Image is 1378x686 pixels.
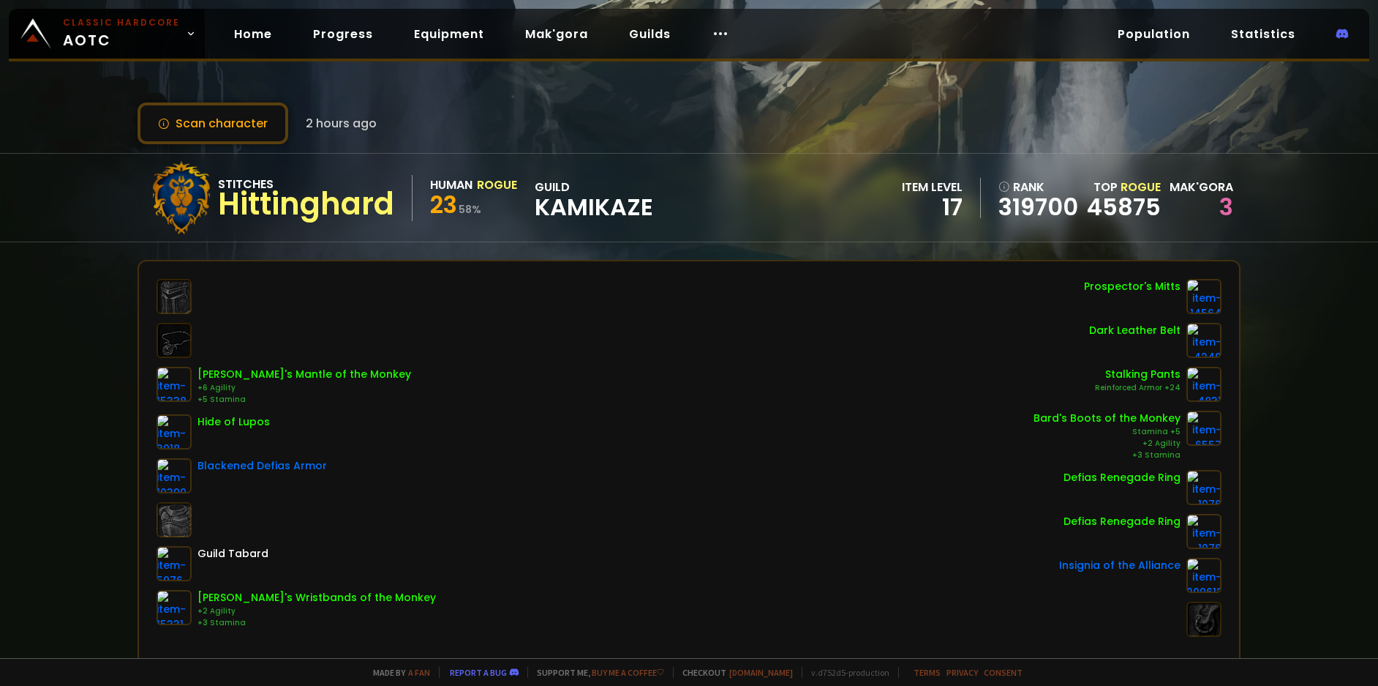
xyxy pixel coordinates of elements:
a: Terms [914,667,941,678]
img: item-14564 [1186,279,1221,314]
div: Stamina +5 [1033,426,1181,438]
span: AOTC [63,16,180,51]
a: 45875 [1087,190,1161,223]
img: item-15331 [157,590,192,625]
img: item-3018 [157,414,192,450]
div: +2 Agility [197,605,436,617]
span: v. d752d5 - production [802,667,889,678]
div: rank [998,178,1078,196]
a: Population [1106,19,1202,49]
span: Rogue [1121,179,1161,195]
a: 319700 [998,196,1078,218]
img: item-4249 [1186,323,1221,358]
span: Support me, [527,667,664,678]
span: Kamikaze [535,196,653,218]
img: item-5976 [157,546,192,581]
div: item level [902,178,963,196]
img: item-4831 [1186,367,1221,402]
div: +6 Agility [197,382,411,394]
img: item-1076 [1186,514,1221,549]
div: +5 Stamina [197,394,411,406]
a: Buy me a coffee [592,667,664,678]
div: 17 [902,196,963,218]
img: item-10399 [157,458,192,493]
span: Checkout [673,667,793,678]
a: Statistics [1219,19,1307,49]
div: Stitches [218,175,394,193]
div: Guild Tabard [197,546,268,562]
a: Consent [984,667,1023,678]
div: guild [535,178,653,218]
a: Privacy [946,667,978,678]
a: Home [222,19,284,49]
img: item-209612 [1186,558,1221,593]
span: 23 [430,188,457,221]
a: Progress [301,19,385,49]
a: Report a bug [450,667,507,678]
div: +3 Stamina [1033,450,1181,461]
div: Insignia of the Alliance [1059,558,1181,573]
img: item-15338 [157,367,192,402]
a: Equipment [402,19,496,49]
div: Bard's Boots of the Monkey [1033,411,1181,426]
img: item-1076 [1186,470,1221,505]
div: Defias Renegade Ring [1063,514,1181,529]
div: Hittinghard [218,193,394,215]
span: 2 hours ago [306,114,377,133]
small: Classic Hardcore [63,16,180,29]
div: Dark Leather Belt [1089,323,1181,338]
a: Guilds [617,19,682,49]
a: Classic HardcoreAOTC [9,9,205,59]
div: Human [430,176,472,194]
a: a fan [408,667,430,678]
div: Blackened Defias Armor [197,458,327,474]
div: +2 Agility [1033,438,1181,450]
img: item-6557 [1186,411,1221,446]
div: Hide of Lupos [197,414,270,430]
div: Stalking Pants [1095,367,1181,382]
a: [DOMAIN_NAME] [729,667,793,678]
div: [PERSON_NAME]'s Wristbands of the Monkey [197,590,436,605]
div: Rogue [477,176,517,194]
div: Prospector's Mitts [1084,279,1181,294]
div: Top [1087,178,1161,196]
small: 58 % [459,202,481,217]
div: [PERSON_NAME]'s Mantle of the Monkey [197,367,411,382]
div: +3 Stamina [197,617,436,629]
div: Reinforced Armor +24 [1095,382,1181,394]
div: Defias Renegade Ring [1063,470,1181,485]
div: Mak'gora [1170,178,1233,196]
a: Mak'gora [513,19,600,49]
div: 3 [1170,196,1233,218]
button: Scan character [138,102,288,144]
span: Made by [364,667,430,678]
